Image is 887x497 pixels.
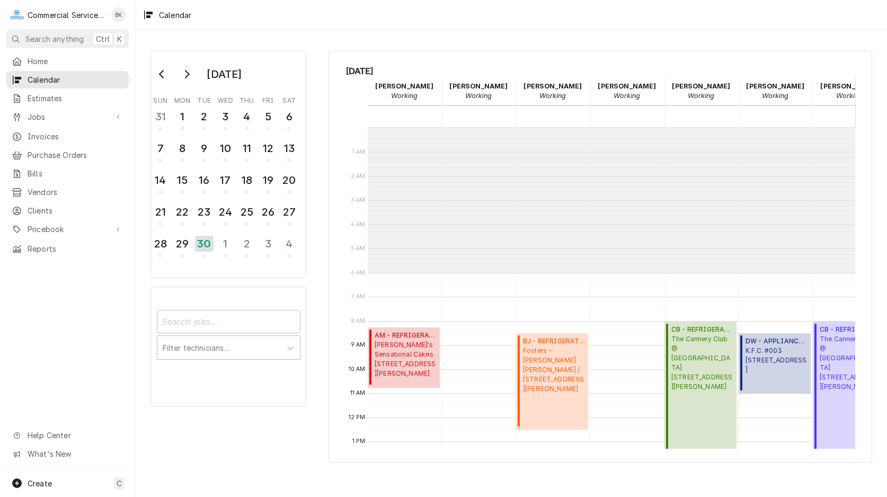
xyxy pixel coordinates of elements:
[762,92,788,100] em: Working
[215,93,236,105] th: Wednesday
[6,427,129,444] a: Go to Help Center
[375,331,437,340] span: AM - REFRIGERATION ( Past Due )
[150,287,306,406] div: Calendar Filters
[836,92,863,100] em: Working
[150,51,306,278] div: Calendar Day Picker
[368,327,440,388] div: [Service] AM - REFRIGERATION Layer's Sensational Cakes 9 Soledad Dr. STE A, Monterey, CA 93940 ID...
[348,196,368,205] span: 3 AM
[217,204,234,220] div: 24
[152,140,168,156] div: 7
[174,204,190,220] div: 22
[6,52,129,70] a: Home
[746,346,808,375] span: K.F.C. #003 [STREET_ADDRESS]
[516,333,589,430] div: BJ - REFRIGERATION(Upcoming)Fosters - [PERSON_NAME][PERSON_NAME] / [STREET_ADDRESS][PERSON_NAME]
[281,204,297,220] div: 27
[28,205,123,216] span: Clients
[96,33,110,45] span: Ctrl
[346,413,368,422] span: 12 PM
[10,7,24,22] div: C
[150,93,171,105] th: Sunday
[6,183,129,201] a: Vendors
[368,327,440,388] div: AM - REFRIGERATION(Past Due)[PERSON_NAME]'s Sensational Cakes[STREET_ADDRESS][PERSON_NAME]
[598,82,656,90] strong: [PERSON_NAME]
[260,172,276,188] div: 19
[449,82,508,90] strong: [PERSON_NAME]
[174,109,190,125] div: 1
[688,92,714,100] em: Working
[820,334,882,392] span: The Cannery Club @ [GEOGRAPHIC_DATA] [STREET_ADDRESS][PERSON_NAME]
[348,389,368,397] span: 11 AM
[28,224,108,235] span: Pricebook
[111,7,126,22] div: BK
[111,7,126,22] div: Brian Key's Avatar
[664,322,737,466] div: [Service] CB - REFRIGERATION The Cannery Club @ Twin Oaks 2070 McClellan St, Hollister, CA 95023 ...
[28,187,123,198] span: Vendors
[281,236,297,252] div: 4
[28,479,52,488] span: Create
[28,74,123,85] span: Calendar
[391,92,418,100] em: Working
[152,172,168,188] div: 14
[196,172,212,188] div: 16
[196,140,212,156] div: 9
[739,78,813,104] div: David Waite - Working
[516,333,589,430] div: [Service] BJ - REFRIGERATION Fosters - Hollister Foster's - Hollister / 441 Tres Pinos Rd., Holli...
[6,128,129,145] a: Invoices
[329,51,872,463] div: Calendar Calendar
[217,140,234,156] div: 10
[281,140,297,156] div: 13
[217,109,234,125] div: 3
[152,66,173,83] button: Go to previous month
[193,93,215,105] th: Tuesday
[6,445,129,463] a: Go to What's New
[25,33,84,45] span: Search anything
[739,333,811,394] div: [Service] DW - APPLIANCE K.F.C. #003 1175 Fremont Blvd., Seaside, CA 93955 ID: JOB-9733 Status: U...
[258,93,279,105] th: Friday
[157,300,300,371] div: Calendar Filters
[348,244,368,253] span: 5 AM
[590,78,664,104] div: Brian Key - Working
[196,204,212,220] div: 23
[28,56,123,67] span: Home
[348,220,368,229] span: 4 AM
[28,149,123,161] span: Purchase Orders
[260,109,276,125] div: 5
[375,340,437,378] span: [PERSON_NAME]'s Sensational Cakes [STREET_ADDRESS][PERSON_NAME]
[117,33,122,45] span: K
[820,82,879,90] strong: [PERSON_NAME]
[28,430,122,441] span: Help Center
[6,146,129,164] a: Purchase Orders
[523,336,585,346] span: BJ - REFRIGERATION ( Upcoming )
[6,30,129,48] button: Search anythingCtrlK
[524,82,582,90] strong: [PERSON_NAME]
[28,10,105,21] div: Commercial Service Co.
[174,236,190,252] div: 29
[739,333,811,394] div: DW - APPLIANCE(Upcoming)K.F.C. #003[STREET_ADDRESS]
[539,92,566,100] em: Working
[238,236,255,252] div: 2
[746,82,804,90] strong: [PERSON_NAME]
[348,172,368,181] span: 2 AM
[171,93,193,105] th: Monday
[346,64,855,78] span: [DATE]
[217,236,234,252] div: 1
[260,204,276,220] div: 26
[152,109,168,125] div: 31
[516,78,590,104] div: Brandon Johnson - Working
[28,111,108,122] span: Jobs
[820,325,882,334] span: CB - REFRIGERATION ( Active )
[6,240,129,258] a: Reports
[10,7,24,22] div: Commercial Service Co.'s Avatar
[746,336,808,346] span: DW - APPLIANCE ( Upcoming )
[813,322,885,466] div: CB - REFRIGERATION(Active)The Cannery Club @ [GEOGRAPHIC_DATA][STREET_ADDRESS][PERSON_NAME]
[614,92,640,100] em: Working
[671,325,733,334] span: CB - REFRIGERATION ( Active )
[238,109,255,125] div: 4
[260,236,276,252] div: 3
[350,148,368,156] span: 1 AM
[348,269,368,277] span: 6 AM
[281,172,297,188] div: 20
[174,172,190,188] div: 15
[671,334,733,392] span: The Cannery Club @ [GEOGRAPHIC_DATA] [STREET_ADDRESS][PERSON_NAME]
[368,78,442,104] div: Audie Murphy - Working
